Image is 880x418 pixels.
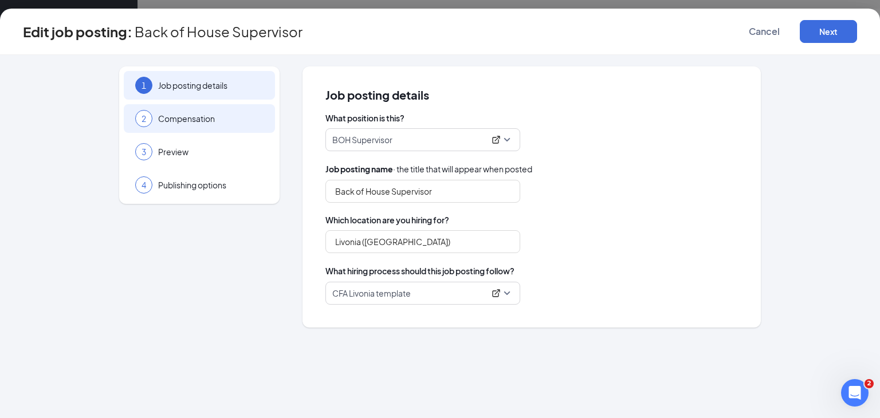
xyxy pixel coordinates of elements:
[325,214,738,226] span: Which location are you hiring for?
[135,26,302,37] span: Back of House Supervisor
[23,22,132,41] h3: Edit job posting:
[158,146,264,157] span: Preview
[865,379,874,388] span: 2
[325,265,514,277] span: What hiring process should this job posting follow?
[158,113,264,124] span: Compensation
[800,20,857,43] button: Next
[492,289,501,298] svg: ExternalLink
[332,287,411,299] p: CFA Livonia template
[325,163,532,175] span: · the title that will appear when posted
[325,164,393,174] b: Job posting name
[736,20,793,43] button: Cancel
[841,379,869,407] iframe: Intercom live chat
[325,89,738,101] span: Job posting details
[142,80,146,91] span: 1
[158,179,264,191] span: Publishing options
[142,113,146,124] span: 2
[142,179,146,191] span: 4
[332,134,392,145] p: BOH Supervisor
[158,80,264,91] span: Job posting details
[749,26,780,37] span: Cancel
[325,112,738,124] span: What position is this?
[142,146,146,157] span: 3
[332,287,503,299] div: CFA Livonia template
[332,134,503,145] div: BOH Supervisor
[492,135,501,144] svg: ExternalLink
